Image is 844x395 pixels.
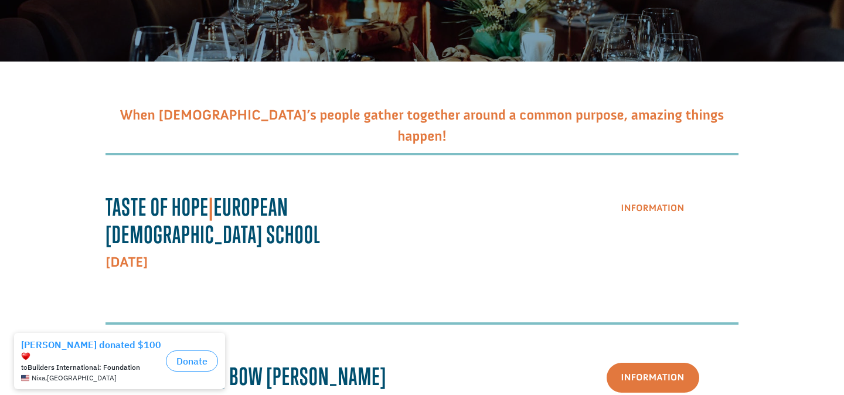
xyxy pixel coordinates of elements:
span: | [209,193,214,221]
button: Donate [166,23,218,45]
div: to [21,36,161,45]
span: When [DEMOGRAPHIC_DATA]’s people gather together around a common purpose, amazing things happen! [120,107,724,145]
span: [PERSON_NAME] Bow [PERSON_NAME] [105,362,387,390]
a: Information [607,363,699,393]
div: [PERSON_NAME] donated $100 [21,12,161,35]
strong: [DATE] [105,254,148,271]
span: Nixa , [GEOGRAPHIC_DATA] [32,47,117,55]
strong: Taste Of Hope European [DEMOGRAPHIC_DATA] School [105,193,321,248]
a: Information [607,193,699,223]
strong: Builders International: Foundation [28,36,140,45]
img: emoji heart [21,25,30,34]
img: US.png [21,47,29,55]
